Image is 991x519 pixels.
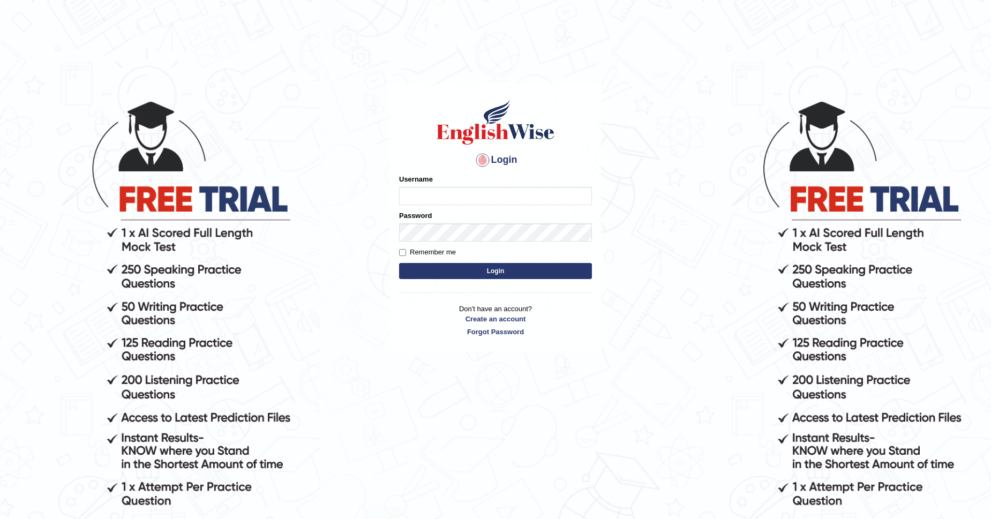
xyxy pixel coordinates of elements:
[399,247,456,258] label: Remember me
[399,210,432,221] label: Password
[399,263,592,279] button: Login
[399,304,592,337] p: Don't have an account?
[399,314,592,324] a: Create an account
[399,249,406,256] input: Remember me
[434,98,557,146] img: Logo of English Wise sign in for intelligent practice with AI
[399,174,433,184] label: Username
[399,327,592,337] a: Forgot Password
[399,152,592,169] h4: Login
